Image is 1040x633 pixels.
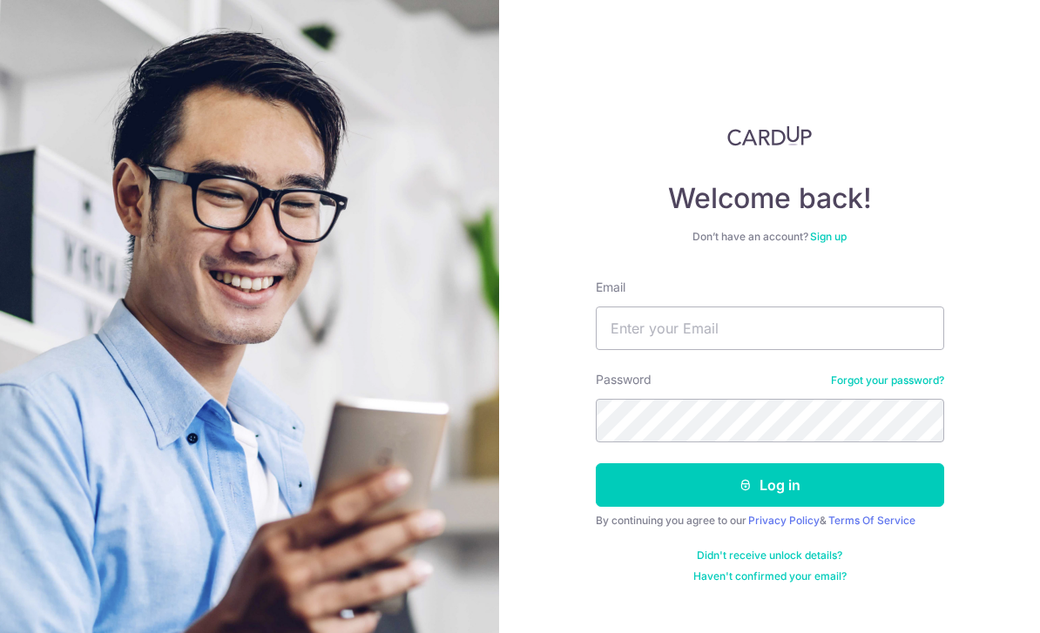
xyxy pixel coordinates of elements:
a: Privacy Policy [748,514,820,527]
label: Password [596,371,652,388]
button: Log in [596,463,944,507]
a: Terms Of Service [828,514,915,527]
div: Don’t have an account? [596,230,944,244]
a: Didn't receive unlock details? [697,549,842,562]
a: Sign up [810,230,847,243]
div: By continuing you agree to our & [596,514,944,528]
h4: Welcome back! [596,181,944,216]
input: Enter your Email [596,306,944,350]
a: Forgot your password? [831,374,944,387]
label: Email [596,279,625,296]
a: Haven't confirmed your email? [693,569,847,583]
img: CardUp Logo [727,125,813,146]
